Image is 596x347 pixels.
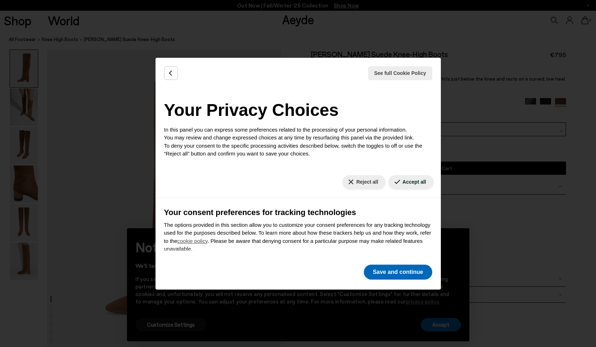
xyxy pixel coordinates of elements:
button: Reject all [342,175,386,189]
p: The options provided in this section allow you to customize your consent preferences for any trac... [164,221,432,253]
h3: Your consent preferences for tracking technologies [164,206,432,218]
button: Save and continue [364,265,432,280]
a: cookie policy - link opens in a new tab [177,238,208,244]
span: See full Cookie Policy [374,70,426,77]
button: Back [164,66,178,80]
p: In this panel you can express some preferences related to the processing of your personal informa... [164,126,432,158]
button: See full Cookie Policy [368,66,432,80]
button: Accept all [388,175,433,189]
h2: Your Privacy Choices [164,97,432,123]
